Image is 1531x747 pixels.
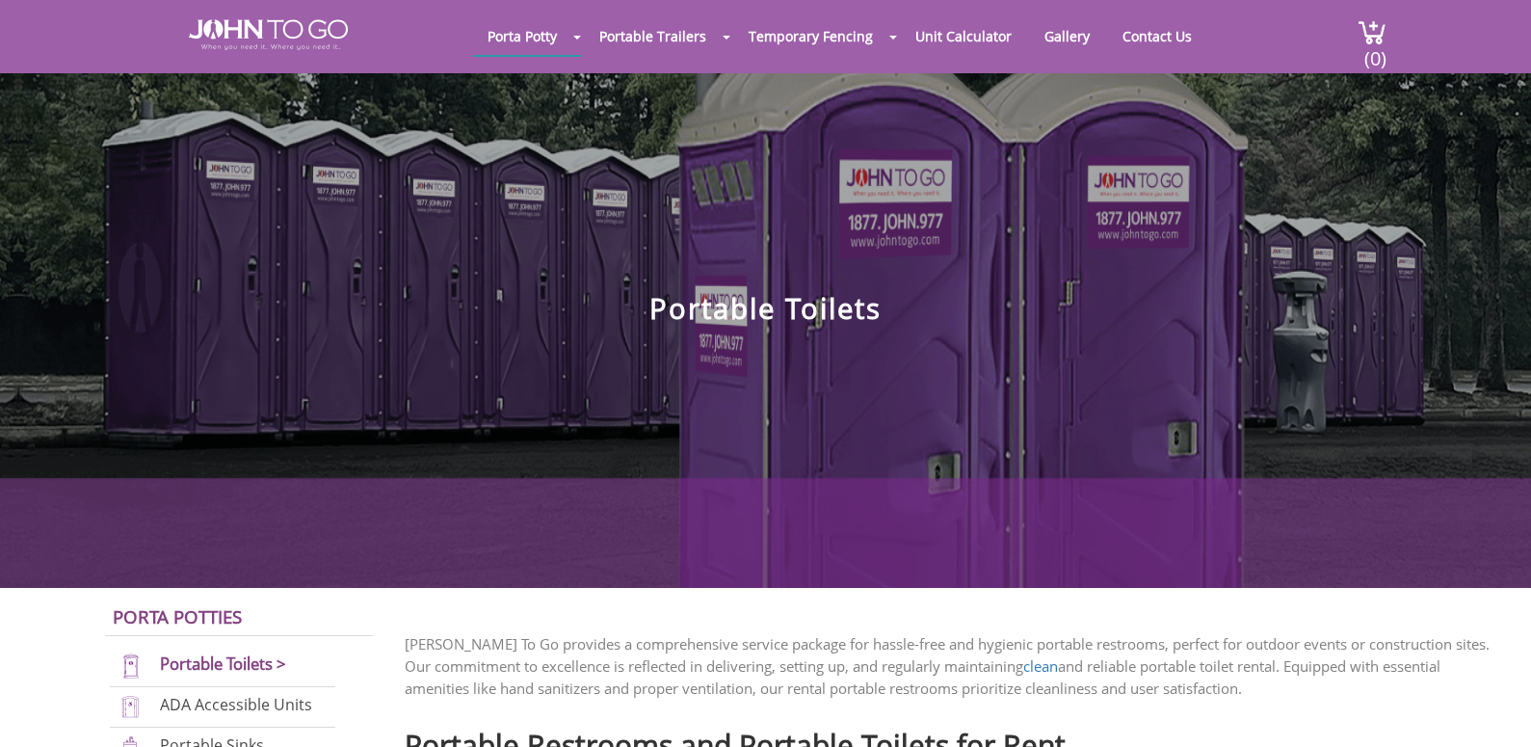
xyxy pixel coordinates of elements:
[1454,670,1531,747] button: Live Chat
[189,19,348,50] img: JOHN to go
[113,604,242,628] a: Porta Potties
[110,654,151,680] img: portable-toilets-new.png
[901,17,1026,55] a: Unit Calculator
[405,633,1502,700] p: [PERSON_NAME] To Go provides a comprehensive service package for hassle-free and hygienic portabl...
[585,17,721,55] a: Portable Trailers
[1363,30,1386,71] span: (0)
[473,17,571,55] a: Porta Potty
[110,694,151,720] img: ADA-units-new.png
[734,17,887,55] a: Temporary Fencing
[1030,17,1104,55] a: Gallery
[160,694,312,715] a: ADA Accessible Units
[1108,17,1206,55] a: Contact Us
[1358,19,1386,45] img: cart a
[160,653,286,675] a: Portable Toilets >
[1023,656,1058,676] a: clean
